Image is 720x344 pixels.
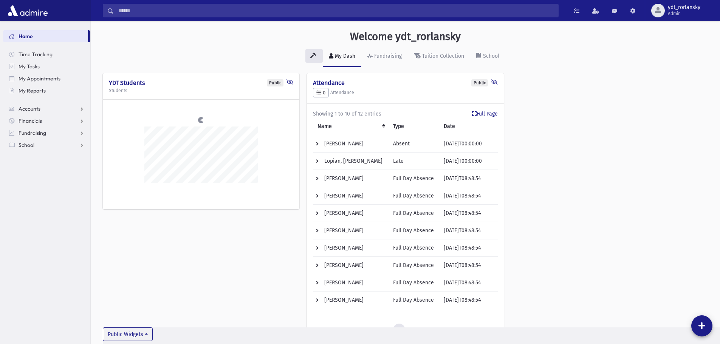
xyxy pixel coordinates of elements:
[313,274,388,292] td: [PERSON_NAME]
[109,88,293,93] h5: Students
[389,257,439,274] td: Full Day Absence
[393,324,405,337] a: 1
[439,257,498,274] td: [DATE]T08:48:54
[313,257,388,274] td: [PERSON_NAME]
[439,135,498,153] td: [DATE]T00:00:00
[316,90,325,96] span: 0
[350,30,461,43] h3: Welcome ydt_rorlansky
[439,292,498,309] td: [DATE]T08:48:54
[3,127,90,139] a: Fundraising
[373,53,402,59] div: Fundraising
[313,110,497,118] div: Showing 1 to 10 of 12 entries
[439,274,498,292] td: [DATE]T08:48:54
[389,239,439,257] td: Full Day Absence
[361,46,408,67] a: Fundraising
[3,103,90,115] a: Accounts
[389,170,439,187] td: Full Day Absence
[114,4,558,17] input: Search
[19,117,42,124] span: Financials
[471,79,488,86] div: Public
[3,48,90,60] a: Time Tracking
[313,88,329,98] button: 0
[313,292,388,309] td: [PERSON_NAME]
[313,205,388,222] td: [PERSON_NAME]
[3,30,88,42] a: Home
[389,292,439,309] td: Full Day Absence
[313,222,388,239] td: [PERSON_NAME]
[313,153,388,170] td: Lopian, [PERSON_NAME]
[389,135,439,153] td: Absent
[408,46,470,67] a: Tuition Collection
[482,53,499,59] div: School
[103,327,153,341] button: Public Widgets
[3,115,90,127] a: Financials
[389,118,439,135] th: Type
[472,110,498,118] a: Full Page
[19,63,40,70] span: My Tasks
[439,239,498,257] td: [DATE]T08:48:54
[439,187,498,205] td: [DATE]T08:48:54
[389,222,439,239] td: Full Day Absence
[3,139,90,151] a: School
[3,73,90,85] a: My Appointments
[439,222,498,239] td: [DATE]T08:48:54
[3,60,90,73] a: My Tasks
[19,87,46,94] span: My Reports
[389,187,439,205] td: Full Day Absence
[313,88,497,98] h5: Attendance
[313,170,388,187] td: [PERSON_NAME]
[6,3,50,18] img: AdmirePro
[389,274,439,292] td: Full Day Absence
[333,53,355,59] div: My Dash
[19,142,34,148] span: School
[19,105,40,112] span: Accounts
[313,239,388,257] td: [PERSON_NAME]
[439,153,498,170] td: [DATE]T00:00:00
[668,5,700,11] span: ydt_rorlansky
[19,33,33,40] span: Home
[421,53,464,59] div: Tuition Collection
[439,118,498,135] th: Date
[323,46,361,67] a: My Dash
[405,324,417,337] a: 2
[313,79,497,86] h4: Attendance
[267,79,283,86] div: Public
[313,135,388,153] td: [PERSON_NAME]
[19,75,60,82] span: My Appointments
[389,205,439,222] td: Full Day Absence
[439,170,498,187] td: [DATE]T08:48:54
[668,11,700,17] span: Admin
[313,187,388,205] td: [PERSON_NAME]
[19,130,46,136] span: Fundraising
[389,153,439,170] td: Late
[470,46,505,67] a: School
[439,205,498,222] td: [DATE]T08:48:54
[3,85,90,97] a: My Reports
[109,79,293,86] h4: YDT Students
[19,51,53,58] span: Time Tracking
[313,118,388,135] th: Name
